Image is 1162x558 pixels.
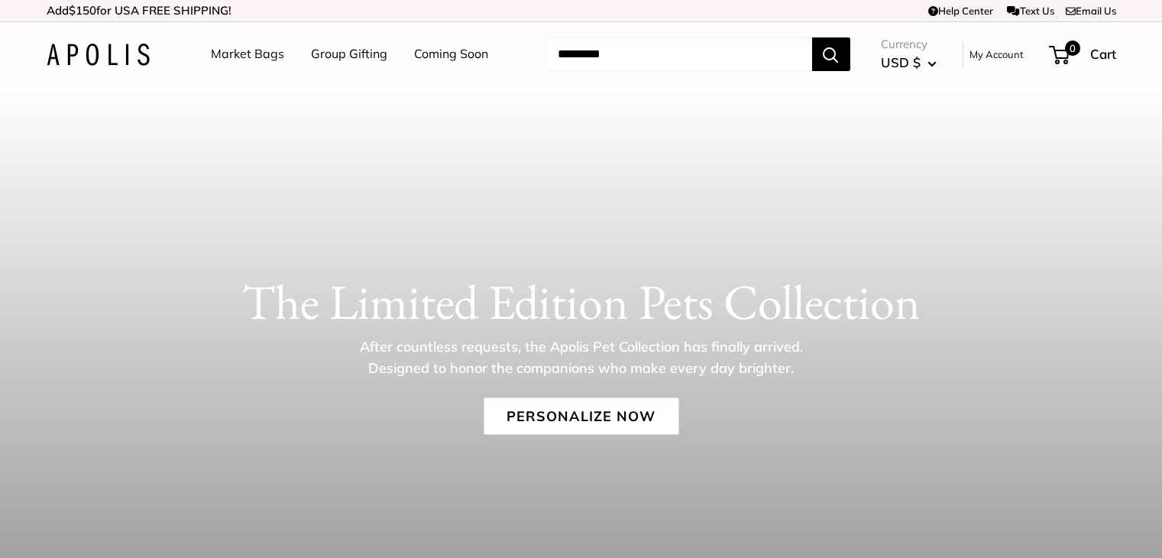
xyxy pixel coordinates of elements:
[211,43,284,66] a: Market Bags
[881,50,937,75] button: USD $
[311,43,387,66] a: Group Gifting
[881,54,921,70] span: USD $
[69,3,96,18] span: $150
[928,5,993,17] a: Help Center
[1064,41,1079,56] span: 0
[333,336,830,379] p: After countless requests, the Apolis Pet Collection has finally arrived. Designed to honor the co...
[969,45,1024,63] a: My Account
[47,44,150,66] img: Apolis
[47,273,1116,331] h1: The Limited Edition Pets Collection
[1050,42,1116,67] a: 0 Cart
[1090,46,1116,62] span: Cart
[545,37,812,71] input: Search...
[484,398,678,435] a: Personalize Now
[812,37,850,71] button: Search
[1007,5,1054,17] a: Text Us
[414,43,488,66] a: Coming Soon
[881,34,937,55] span: Currency
[1066,5,1116,17] a: Email Us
